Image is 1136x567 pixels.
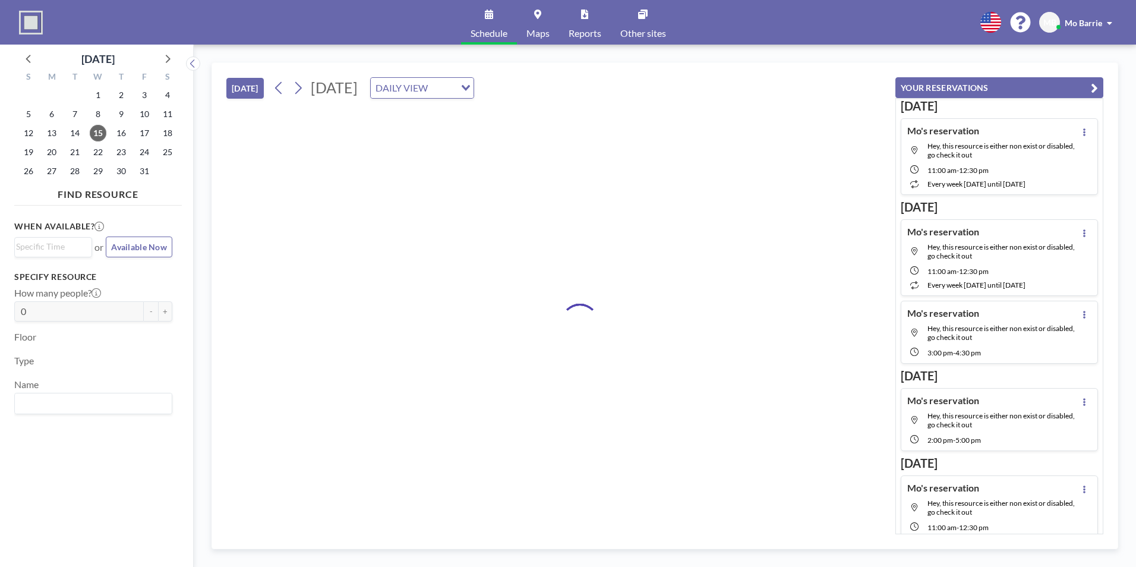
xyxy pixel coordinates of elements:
button: + [158,301,172,322]
h4: Mo's reservation [907,307,979,319]
div: T [64,70,87,86]
div: F [132,70,156,86]
span: Friday, October 17, 2025 [136,125,153,141]
span: Saturday, October 18, 2025 [159,125,176,141]
span: 3:00 PM [927,348,953,357]
span: - [953,348,955,357]
span: Hey, this resource is either non exist or disabled, go check it out [927,242,1075,260]
div: Search for option [15,393,172,414]
span: 11:00 AM [927,166,957,175]
span: Monday, October 6, 2025 [43,106,60,122]
button: - [144,301,158,322]
span: Wednesday, October 15, 2025 [90,125,106,141]
span: 5:00 PM [955,436,981,445]
div: Search for option [15,238,91,256]
div: M [40,70,64,86]
span: 12:30 PM [959,267,989,276]
span: Hey, this resource is either non exist or disabled, go check it out [927,324,1075,342]
span: Sunday, October 12, 2025 [20,125,37,141]
span: DAILY VIEW [373,80,430,96]
span: Monday, October 20, 2025 [43,144,60,160]
span: Hey, this resource is either non exist or disabled, go check it out [927,411,1075,429]
span: Mo Barrie [1065,18,1102,28]
span: Thursday, October 9, 2025 [113,106,130,122]
div: S [17,70,40,86]
button: Available Now [106,237,172,257]
h4: Mo's reservation [907,226,979,238]
h3: [DATE] [901,99,1098,114]
h3: [DATE] [901,200,1098,215]
span: Reports [569,29,601,38]
span: Sunday, October 19, 2025 [20,144,37,160]
button: [DATE] [226,78,264,99]
button: YOUR RESERVATIONS [895,77,1103,98]
span: Hey, this resource is either non exist or disabled, go check it out [927,499,1075,516]
label: Floor [14,331,36,343]
span: MB [1043,17,1056,28]
span: Maps [526,29,550,38]
span: Tuesday, October 28, 2025 [67,163,83,179]
label: Name [14,379,39,390]
span: Friday, October 24, 2025 [136,144,153,160]
span: Thursday, October 16, 2025 [113,125,130,141]
span: Sunday, October 26, 2025 [20,163,37,179]
input: Search for option [16,240,85,253]
span: Wednesday, October 8, 2025 [90,106,106,122]
label: Type [14,355,34,367]
span: Tuesday, October 14, 2025 [67,125,83,141]
h3: [DATE] [901,456,1098,471]
span: Thursday, October 2, 2025 [113,87,130,103]
input: Search for option [16,396,165,411]
span: Tuesday, October 7, 2025 [67,106,83,122]
span: Wednesday, October 22, 2025 [90,144,106,160]
h4: Mo's reservation [907,395,979,407]
h4: Mo's reservation [907,482,979,494]
span: Monday, October 13, 2025 [43,125,60,141]
div: S [156,70,179,86]
span: Hey, this resource is either non exist or disabled, go check it out [927,141,1075,159]
span: - [957,523,959,532]
span: Saturday, October 4, 2025 [159,87,176,103]
span: 11:00 AM [927,267,957,276]
img: organization-logo [19,11,43,34]
span: 4:30 PM [955,348,981,357]
span: - [957,267,959,276]
span: Thursday, October 30, 2025 [113,163,130,179]
span: Wednesday, October 1, 2025 [90,87,106,103]
span: - [957,166,959,175]
span: every week [DATE] until [DATE] [927,179,1025,188]
span: [DATE] [311,78,358,96]
span: - [953,436,955,445]
span: Saturday, October 11, 2025 [159,106,176,122]
label: How many people? [14,287,101,299]
span: Sunday, October 5, 2025 [20,106,37,122]
span: Thursday, October 23, 2025 [113,144,130,160]
span: 12:30 PM [959,523,989,532]
span: 2:00 PM [927,436,953,445]
div: [DATE] [81,51,115,67]
div: T [109,70,132,86]
h3: [DATE] [901,368,1098,383]
span: Other sites [620,29,666,38]
span: Friday, October 31, 2025 [136,163,153,179]
span: Available Now [111,242,167,252]
span: Wednesday, October 29, 2025 [90,163,106,179]
span: 11:00 AM [927,523,957,532]
h4: Mo's reservation [907,125,979,137]
span: Friday, October 3, 2025 [136,87,153,103]
div: Search for option [371,78,474,98]
h4: FIND RESOURCE [14,184,182,200]
span: or [94,241,103,253]
span: 12:30 PM [959,166,989,175]
span: every week [DATE] until [DATE] [927,281,1025,289]
div: W [87,70,110,86]
input: Search for option [431,80,454,96]
span: Monday, October 27, 2025 [43,163,60,179]
span: Schedule [471,29,507,38]
span: Saturday, October 25, 2025 [159,144,176,160]
span: Tuesday, October 21, 2025 [67,144,83,160]
span: Friday, October 10, 2025 [136,106,153,122]
h3: Specify resource [14,272,172,282]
